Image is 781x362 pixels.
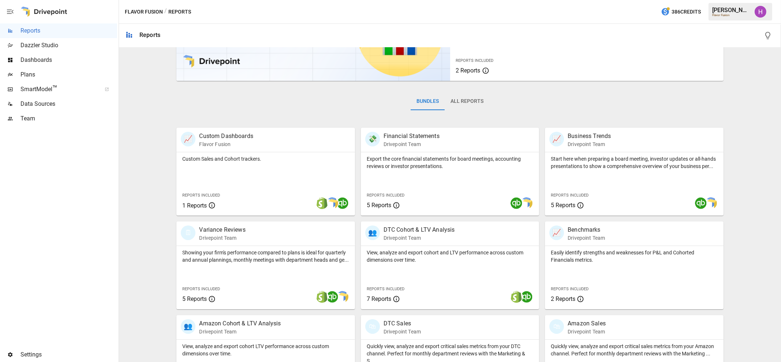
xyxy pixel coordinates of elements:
[568,328,606,335] p: Drivepoint Team
[182,202,207,209] span: 1 Reports
[384,132,440,141] p: Financial Statements
[164,7,167,16] div: /
[181,132,195,146] div: 📈
[182,155,349,163] p: Custom Sales and Cohort trackers.
[367,287,404,291] span: Reports Included
[568,225,605,234] p: Benchmarks
[181,225,195,240] div: 🗓
[367,249,533,264] p: View, analyze and export cohort and LTV performance across custom dimensions over time.
[20,85,97,94] span: SmartModel
[568,132,611,141] p: Business Trends
[384,234,455,242] p: Drivepoint Team
[456,67,481,74] span: 2 Reports
[365,225,380,240] div: 👥
[750,1,771,22] button: Harry Antonio
[551,295,575,302] span: 2 Reports
[20,70,117,79] span: Plans
[672,7,701,16] span: 386 Credits
[551,249,717,264] p: Easily identify strengths and weaknesses for P&L and Cohorted Financials metrics.
[568,234,605,242] p: Drivepoint Team
[695,197,707,209] img: quickbooks
[658,5,704,19] button: 386Credits
[384,319,421,328] p: DTC Sales
[445,93,489,110] button: All Reports
[384,225,455,234] p: DTC Cohort & LTV Analysis
[139,31,160,38] div: Reports
[182,287,220,291] span: Reports Included
[337,197,348,209] img: quickbooks
[326,197,338,209] img: smart model
[199,319,281,328] p: Amazon Cohort & LTV Analysis
[125,7,163,16] button: Flavor Fusion
[182,249,349,264] p: Showing your firm's performance compared to plans is ideal for quarterly and annual plannings, mo...
[755,6,766,18] img: Harry Antonio
[551,202,575,209] span: 5 Reports
[712,14,750,17] div: Flavor Fusion
[384,328,421,335] p: Drivepoint Team
[20,350,117,359] span: Settings
[549,225,564,240] div: 📈
[199,234,245,242] p: Drivepoint Team
[326,291,338,303] img: quickbooks
[367,193,404,198] span: Reports Included
[316,291,328,303] img: shopify
[20,56,117,64] span: Dashboards
[199,132,253,141] p: Custom Dashboards
[549,319,564,334] div: 🛍
[511,197,522,209] img: quickbooks
[20,26,117,35] span: Reports
[20,41,117,50] span: Dazzler Studio
[52,84,57,93] span: ™
[367,155,533,170] p: Export the core financial statements for board meetings, accounting reviews or investor presentat...
[182,295,207,302] span: 5 Reports
[551,287,588,291] span: Reports Included
[182,193,220,198] span: Reports Included
[705,197,717,209] img: smart model
[511,291,522,303] img: shopify
[712,7,750,14] div: [PERSON_NAME]
[365,319,380,334] div: 🛍
[20,100,117,108] span: Data Sources
[551,155,717,170] p: Start here when preparing a board meeting, investor updates or all-hands presentations to show a ...
[337,291,348,303] img: smart model
[367,202,391,209] span: 5 Reports
[199,225,245,234] p: Variance Reviews
[551,343,717,357] p: Quickly view, analyze and export critical sales metrics from your Amazon channel. Perfect for mon...
[367,295,391,302] span: 7 Reports
[182,343,349,357] p: View, analyze and export cohort LTV performance across custom dimensions over time.
[568,141,611,148] p: Drivepoint Team
[365,132,380,146] div: 💸
[521,197,532,209] img: smart model
[316,197,328,209] img: shopify
[199,328,281,335] p: Drivepoint Team
[20,114,117,123] span: Team
[384,141,440,148] p: Drivepoint Team
[411,93,445,110] button: Bundles
[181,319,195,334] div: 👥
[568,319,606,328] p: Amazon Sales
[551,193,588,198] span: Reports Included
[199,141,253,148] p: Flavor Fusion
[456,58,494,63] span: Reports Included
[549,132,564,146] div: 📈
[521,291,532,303] img: quickbooks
